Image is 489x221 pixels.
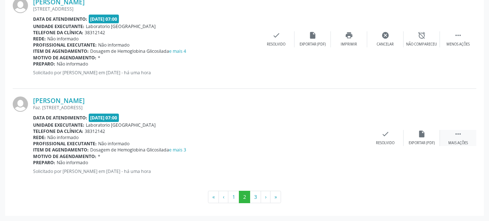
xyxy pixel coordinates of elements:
[33,122,84,128] b: Unidade executante:
[219,191,228,203] button: Go to previous page
[272,31,280,39] i: check
[33,147,89,153] b: Item de agendamento:
[33,134,46,141] b: Rede:
[33,42,97,48] b: Profissional executante:
[300,42,326,47] div: Exportar (PDF)
[86,23,156,29] span: Laboratorio [GEOGRAPHIC_DATA]
[169,48,186,54] a: e mais 4
[86,122,156,128] span: Laboratorio [GEOGRAPHIC_DATA]
[208,191,219,203] button: Go to first page
[376,141,394,146] div: Resolvido
[381,130,389,138] i: check
[345,31,353,39] i: print
[33,61,55,67] b: Preparo:
[33,96,85,104] a: [PERSON_NAME]
[250,191,261,203] button: Go to page 3
[33,104,367,111] div: Faz. [STREET_ADDRESS]
[169,147,186,153] a: e mais 3
[33,55,96,61] b: Motivo de agendamento:
[13,96,28,112] img: img
[57,61,88,67] span: Não informado
[85,128,105,134] span: 38312142
[33,128,83,134] b: Telefone da clínica:
[454,130,462,138] i: 
[57,159,88,166] span: Não informado
[47,134,79,141] span: Não informado
[418,31,426,39] i: alarm_off
[448,141,468,146] div: Mais ações
[33,29,83,36] b: Telefone da clínica:
[33,70,258,76] p: Solicitado por [PERSON_NAME] em [DATE] - há uma hora
[33,115,87,121] b: Data de atendimento:
[418,130,426,138] i: insert_drive_file
[13,191,476,203] ul: Pagination
[33,48,89,54] b: Item de agendamento:
[454,31,462,39] i: 
[33,159,55,166] b: Preparo:
[33,168,367,174] p: Solicitado por [PERSON_NAME] em [DATE] - há uma hora
[98,141,129,147] span: Não informado
[98,42,129,48] span: Não informado
[377,42,394,47] div: Cancelar
[33,36,46,42] b: Rede:
[89,15,119,23] span: [DATE] 07:00
[47,36,79,42] span: Não informado
[33,141,97,147] b: Profissional executante:
[309,31,317,39] i: insert_drive_file
[89,114,119,122] span: [DATE] 07:00
[261,191,270,203] button: Go to next page
[446,42,470,47] div: Menos ações
[239,191,250,203] button: Go to page 2
[90,147,186,153] span: Dosagem de Hemoglobina Glicosilada
[85,29,105,36] span: 38312142
[33,23,84,29] b: Unidade executante:
[409,141,435,146] div: Exportar (PDF)
[267,42,285,47] div: Resolvido
[33,6,258,12] div: [STREET_ADDRESS]
[381,31,389,39] i: cancel
[90,48,186,54] span: Dosagem de Hemoglobina Glicosilada
[33,16,87,22] b: Data de atendimento:
[228,191,239,203] button: Go to page 1
[33,153,96,159] b: Motivo de agendamento:
[341,42,357,47] div: Imprimir
[406,42,437,47] div: Não compareceu
[270,191,281,203] button: Go to last page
